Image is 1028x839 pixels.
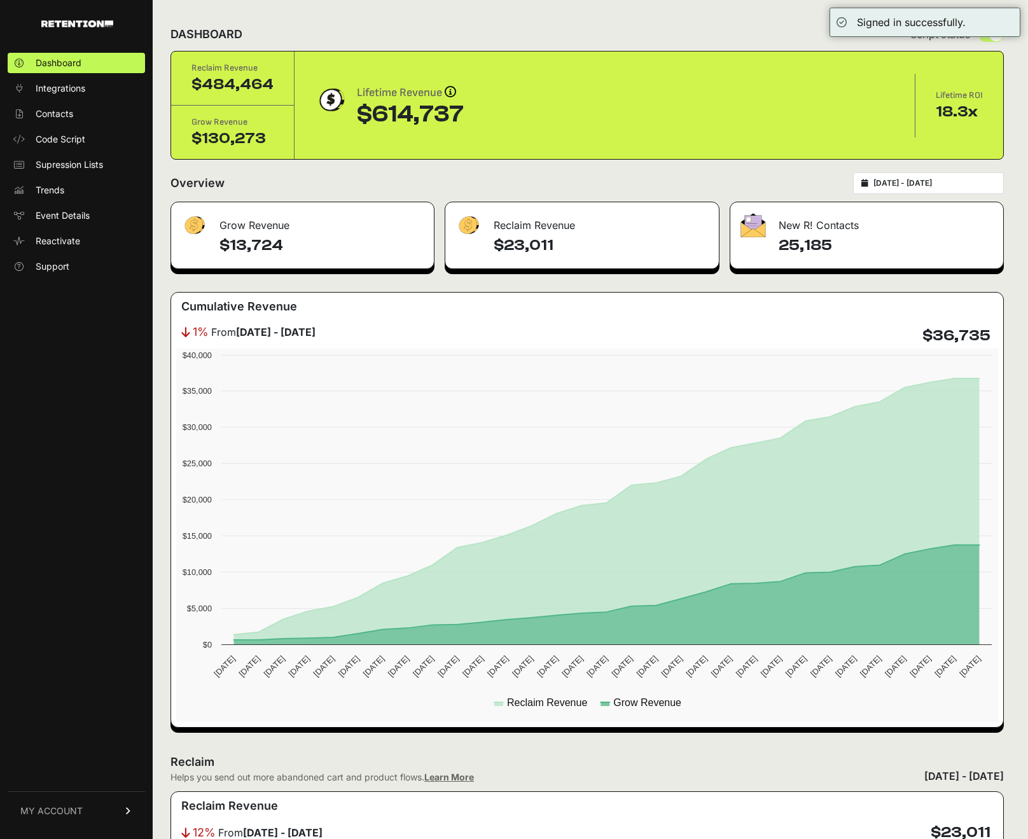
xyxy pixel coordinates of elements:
text: [DATE] [734,654,759,679]
a: Supression Lists [8,155,145,175]
span: MY ACCOUNT [20,805,83,817]
text: [DATE] [833,654,858,679]
text: $30,000 [183,422,212,432]
text: $0 [203,640,212,649]
text: [DATE] [262,654,287,679]
h3: Cumulative Revenue [181,298,297,315]
h2: Overview [170,174,225,192]
text: [DATE] [957,654,982,679]
span: Supression Lists [36,158,103,171]
div: New R! Contacts [730,202,1003,240]
a: Support [8,256,145,277]
div: Reclaim Revenue [445,202,719,240]
img: fa-dollar-13500eef13a19c4ab2b9ed9ad552e47b0d9fc28b02b83b90ba0e00f96d6372e9.png [455,213,481,238]
text: $25,000 [183,459,212,468]
a: Learn More [424,772,474,782]
text: [DATE] [933,654,957,679]
text: $5,000 [187,604,212,613]
text: $35,000 [183,386,212,396]
span: Integrations [36,82,85,95]
text: $20,000 [183,495,212,504]
span: 1% [193,323,209,341]
img: fa-dollar-13500eef13a19c4ab2b9ed9ad552e47b0d9fc28b02b83b90ba0e00f96d6372e9.png [181,213,207,238]
text: Reclaim Revenue [507,697,587,708]
text: [DATE] [237,654,261,679]
div: Grow Revenue [191,116,274,128]
text: [DATE] [461,654,485,679]
img: fa-envelope-19ae18322b30453b285274b1b8af3d052b27d846a4fbe8435d1a52b978f639a2.png [740,213,766,237]
text: [DATE] [759,654,784,679]
a: MY ACCOUNT [8,791,145,830]
div: $614,737 [357,102,464,127]
text: [DATE] [411,654,436,679]
h4: $36,735 [922,326,990,346]
a: Dashboard [8,53,145,73]
text: $15,000 [183,531,212,541]
text: [DATE] [858,654,883,679]
h2: DASHBOARD [170,25,242,43]
span: Dashboard [36,57,81,69]
a: Integrations [8,78,145,99]
text: [DATE] [709,654,734,679]
div: Reclaim Revenue [191,62,274,74]
text: [DATE] [312,654,337,679]
text: [DATE] [337,654,361,679]
a: Trends [8,180,145,200]
text: [DATE] [361,654,386,679]
span: Event Details [36,209,90,222]
a: Event Details [8,205,145,226]
text: $10,000 [183,567,212,577]
span: From [211,324,316,340]
span: Trends [36,184,64,197]
img: dollar-coin-05c43ed7efb7bc0c12610022525b4bbbb207c7efeef5aecc26f025e68dcafac9.png [315,84,347,116]
strong: [DATE] - [DATE] [236,326,316,338]
span: Contacts [36,107,73,120]
text: [DATE] [609,654,634,679]
a: Code Script [8,129,145,149]
text: [DATE] [809,654,833,679]
text: [DATE] [660,654,684,679]
text: [DATE] [585,654,609,679]
span: Support [36,260,69,273]
strong: [DATE] - [DATE] [243,826,323,839]
div: $130,273 [191,128,274,149]
text: Grow Revenue [613,697,681,708]
text: [DATE] [212,654,237,679]
text: $40,000 [183,350,212,360]
h2: Reclaim [170,753,474,771]
div: Lifetime Revenue [357,84,464,102]
text: [DATE] [436,654,461,679]
div: [DATE] - [DATE] [924,768,1004,784]
h3: Reclaim Revenue [181,797,278,815]
text: [DATE] [510,654,535,679]
img: Retention.com [41,20,113,27]
a: Reactivate [8,231,145,251]
div: Grow Revenue [171,202,434,240]
text: [DATE] [784,654,809,679]
text: [DATE] [634,654,659,679]
span: Reactivate [36,235,80,247]
text: [DATE] [535,654,560,679]
text: [DATE] [287,654,312,679]
h4: 25,185 [779,235,993,256]
div: Lifetime ROI [936,89,983,102]
div: Signed in successfully. [857,15,966,30]
text: [DATE] [386,654,411,679]
h4: $13,724 [219,235,424,256]
text: [DATE] [883,654,908,679]
span: Code Script [36,133,85,146]
text: [DATE] [560,654,585,679]
text: [DATE] [485,654,510,679]
text: [DATE] [684,654,709,679]
div: 18.3x [936,102,983,122]
a: Contacts [8,104,145,124]
h4: $23,011 [494,235,709,256]
div: $484,464 [191,74,274,95]
text: [DATE] [908,654,933,679]
div: Helps you send out more abandoned cart and product flows. [170,771,474,784]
